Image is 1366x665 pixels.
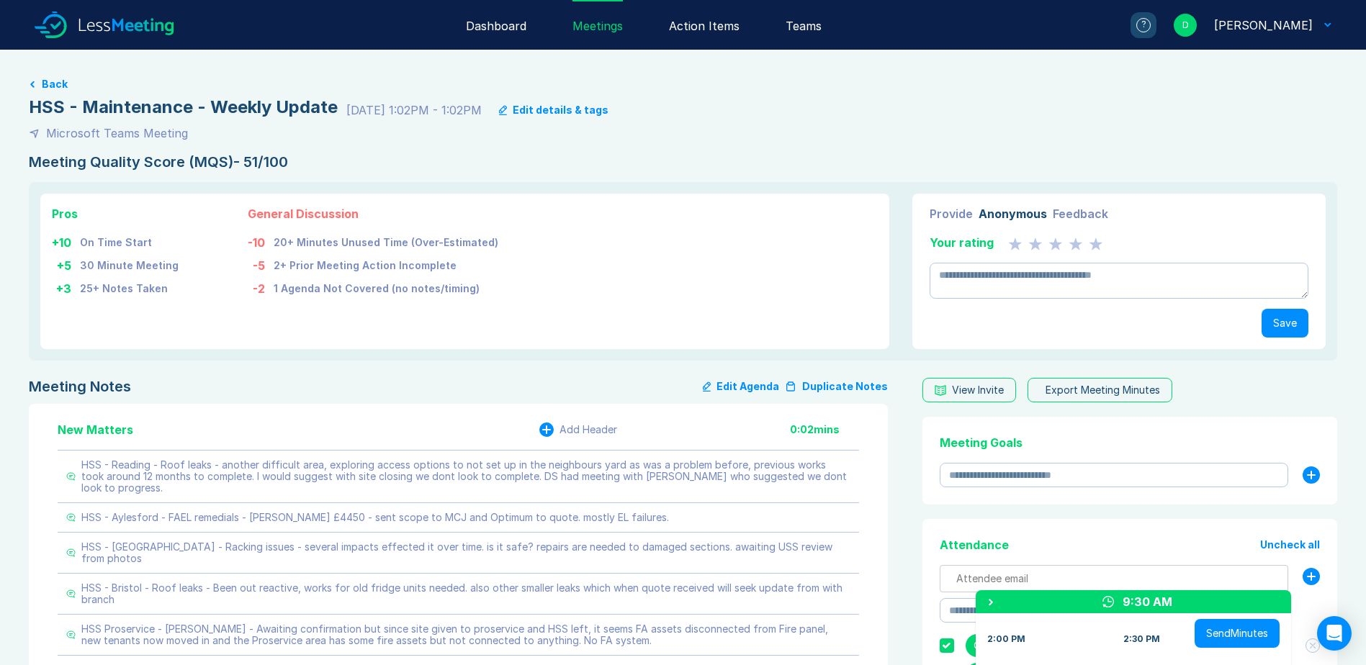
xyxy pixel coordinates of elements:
div: 2:00 PM [987,633,1025,645]
div: Pros [52,205,179,222]
div: Edit details & tags [513,104,608,116]
div: David Hayter [1214,17,1313,34]
div: 0:02 mins [790,424,859,435]
div: Your rating [930,234,994,251]
div: HSS Proservice - [PERSON_NAME] - Awaiting confirmation but since site given to proservice and HSS... [81,623,850,646]
div: ? [1136,18,1151,32]
button: View Invite [922,378,1016,402]
td: -2 [248,274,274,297]
div: Anonymous [979,205,1047,222]
button: Uncheck all [1260,539,1320,551]
button: Export Meeting Minutes [1028,378,1172,402]
div: 2:30 PM [1123,633,1160,645]
div: Meeting Notes [29,378,131,395]
button: Back [42,78,68,90]
td: -10 [248,228,274,251]
td: On Time Start [80,228,179,251]
td: 1 Agenda Not Covered (no notes/timing) [274,274,498,297]
div: 9:30 AM [1123,593,1172,610]
button: Edit details & tags [499,104,608,116]
button: Add Header [539,422,617,437]
div: HSS - Reading - Roof leaks - another difficult area, exploring access options to not set up in th... [81,459,850,494]
div: [DATE] 1:02PM - 1:02PM [346,101,482,119]
div: Provide [930,205,973,222]
td: 25+ Notes Taken [80,274,179,297]
td: -5 [248,251,274,274]
div: Feedback [1053,205,1108,222]
td: + 3 [52,274,80,297]
div: General Discussion [248,205,498,222]
div: 0 Stars [1008,234,1103,251]
div: D [1174,14,1197,37]
div: Meeting Quality Score (MQS) - 51/100 [29,153,1337,171]
button: Edit Agenda [703,378,779,395]
button: Duplicate Notes [785,378,888,395]
td: 30 Minute Meeting [80,251,179,274]
div: HSS - Aylesford - FAEL remedials - [PERSON_NAME] £4450 - sent scope to MCJ and Optimum to quote. ... [81,512,669,523]
div: View Invite [952,384,1004,396]
a: ? [1113,12,1156,38]
td: 2+ Prior Meeting Action Incomplete [274,251,498,274]
div: Microsoft Teams Meeting [46,125,188,142]
a: Back [29,78,1337,90]
td: + 5 [52,251,80,274]
div: New Matters [58,421,133,438]
button: SendMinutes [1195,619,1280,648]
div: HSS - Maintenance - Weekly Update [29,96,338,119]
td: + 10 [52,228,80,251]
div: G [966,634,989,657]
td: 20+ Minutes Unused Time (Over-Estimated) [274,228,498,251]
div: Open Intercom Messenger [1317,616,1352,651]
button: Save [1262,309,1308,338]
div: Meeting Goals [940,434,1320,451]
div: HSS - Bristol - Roof leaks - Been out reactive, works for old fridge units needed. also other sma... [81,582,850,605]
div: Add Header [560,424,617,435]
div: Attendance [940,536,1009,553]
div: Export Meeting Minutes [1046,384,1160,396]
div: HSS - [GEOGRAPHIC_DATA] - Racking issues - several impacts effected it over time. is it safe? rep... [81,541,850,564]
